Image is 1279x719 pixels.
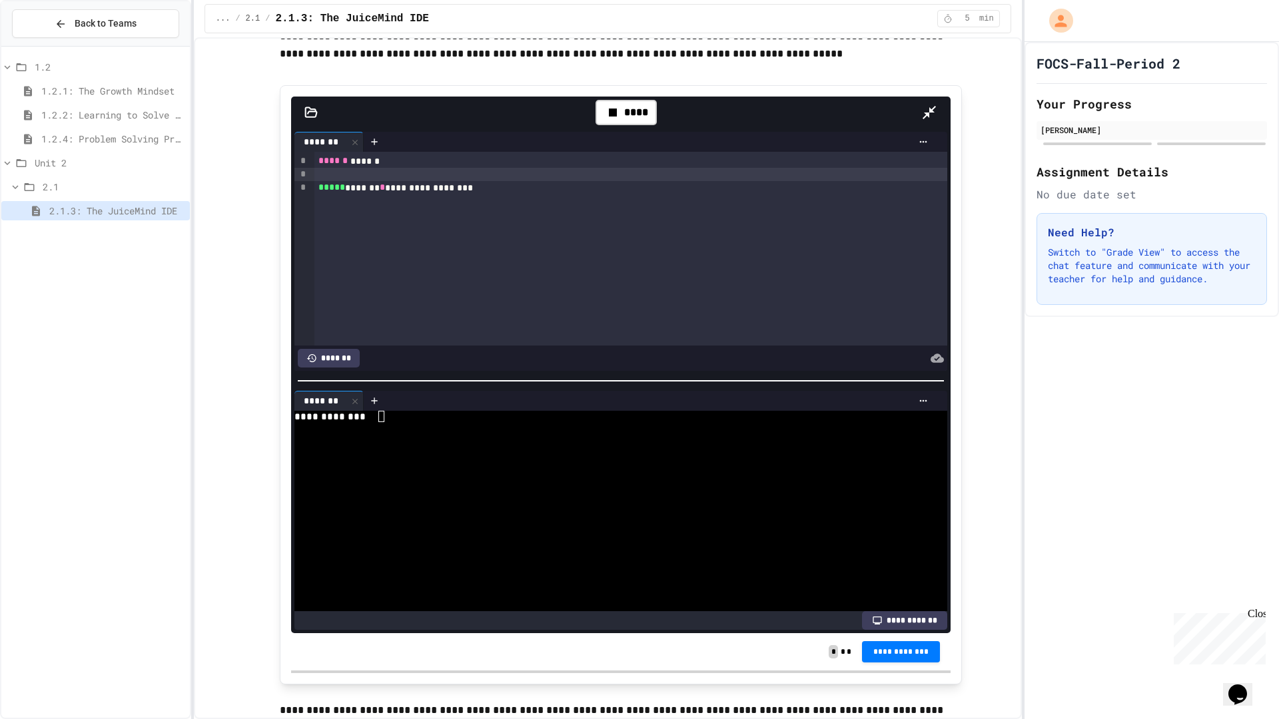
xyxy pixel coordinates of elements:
[1035,5,1076,36] div: My Account
[43,180,185,194] span: 2.1
[216,13,230,24] span: ...
[235,13,240,24] span: /
[275,11,428,27] span: 2.1.3: The JuiceMind IDE
[246,13,260,24] span: 2.1
[1168,608,1266,664] iframe: chat widget
[1037,186,1267,202] div: No due date set
[1037,162,1267,181] h2: Assignment Details
[75,17,137,31] span: Back to Teams
[1223,666,1266,706] iframe: chat widget
[35,156,185,170] span: Unit 2
[1037,95,1267,113] h2: Your Progress
[35,60,185,74] span: 1.2
[1048,246,1256,286] p: Switch to "Grade View" to access the chat feature and communicate with your teacher for help and ...
[1048,224,1256,240] h3: Need Help?
[1041,124,1263,136] div: [PERSON_NAME]
[41,132,185,146] span: 1.2.4: Problem Solving Practice
[957,13,978,24] span: 5
[1037,54,1180,73] h1: FOCS-Fall-Period 2
[12,9,179,38] button: Back to Teams
[265,13,270,24] span: /
[979,13,994,24] span: min
[41,108,185,122] span: 1.2.2: Learning to Solve Hard Problems
[49,204,185,218] span: 2.1.3: The JuiceMind IDE
[5,5,92,85] div: Chat with us now!Close
[41,84,185,98] span: 1.2.1: The Growth Mindset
